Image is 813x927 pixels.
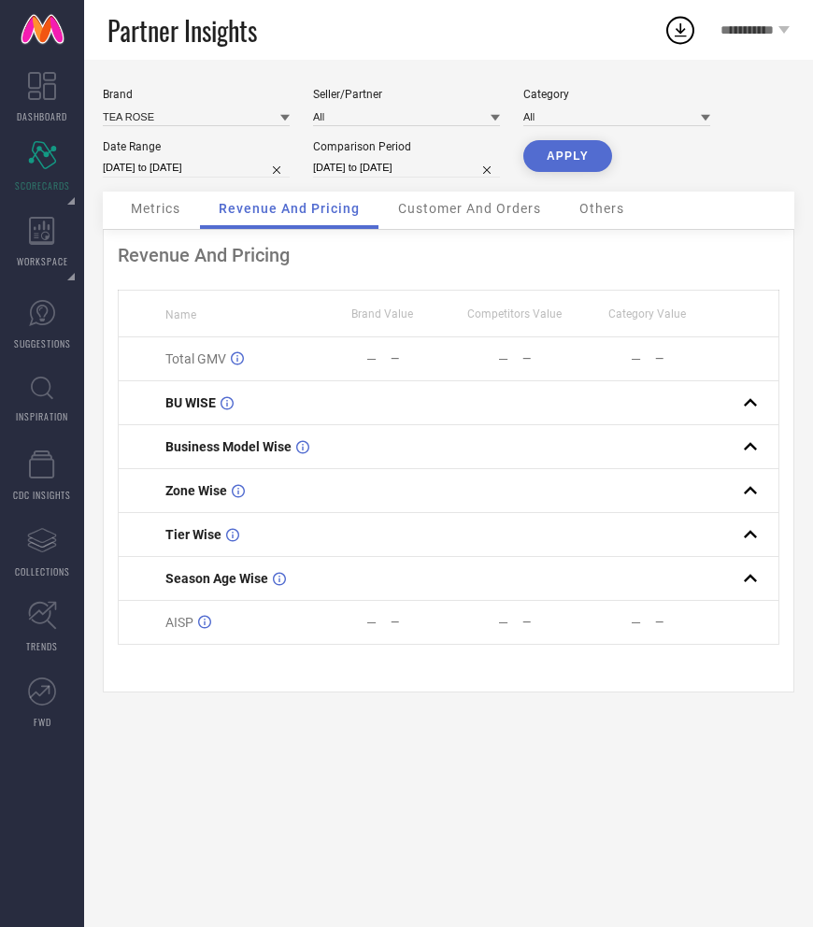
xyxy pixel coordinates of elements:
[34,715,51,729] span: FWD
[366,615,377,630] div: —
[107,11,257,50] span: Partner Insights
[351,307,413,321] span: Brand Value
[655,616,712,629] div: —
[165,615,193,630] span: AISP
[398,201,541,216] span: Customer And Orders
[103,158,290,178] input: Select date range
[16,409,68,423] span: INSPIRATION
[26,639,58,653] span: TRENDS
[523,88,710,101] div: Category
[165,527,221,542] span: Tier Wise
[655,352,712,365] div: —
[17,109,67,123] span: DASHBOARD
[165,571,268,586] span: Season Age Wise
[523,140,612,172] button: APPLY
[631,615,641,630] div: —
[313,158,500,178] input: Select comparison period
[15,178,70,193] span: SCORECARDS
[391,352,448,365] div: —
[14,336,71,350] span: SUGGESTIONS
[631,351,641,366] div: —
[313,88,500,101] div: Seller/Partner
[498,351,508,366] div: —
[366,351,377,366] div: —
[522,352,579,365] div: —
[663,13,697,47] div: Open download list
[165,439,292,454] span: Business Model Wise
[219,201,360,216] span: Revenue And Pricing
[165,308,196,321] span: Name
[165,483,227,498] span: Zone Wise
[391,616,448,629] div: —
[165,395,216,410] span: BU WISE
[165,351,226,366] span: Total GMV
[103,88,290,101] div: Brand
[579,201,624,216] span: Others
[131,201,180,216] span: Metrics
[467,307,562,321] span: Competitors Value
[13,488,71,502] span: CDC INSIGHTS
[118,244,779,266] div: Revenue And Pricing
[498,615,508,630] div: —
[103,140,290,153] div: Date Range
[608,307,686,321] span: Category Value
[17,254,68,268] span: WORKSPACE
[522,616,579,629] div: —
[313,140,500,153] div: Comparison Period
[15,564,70,578] span: COLLECTIONS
